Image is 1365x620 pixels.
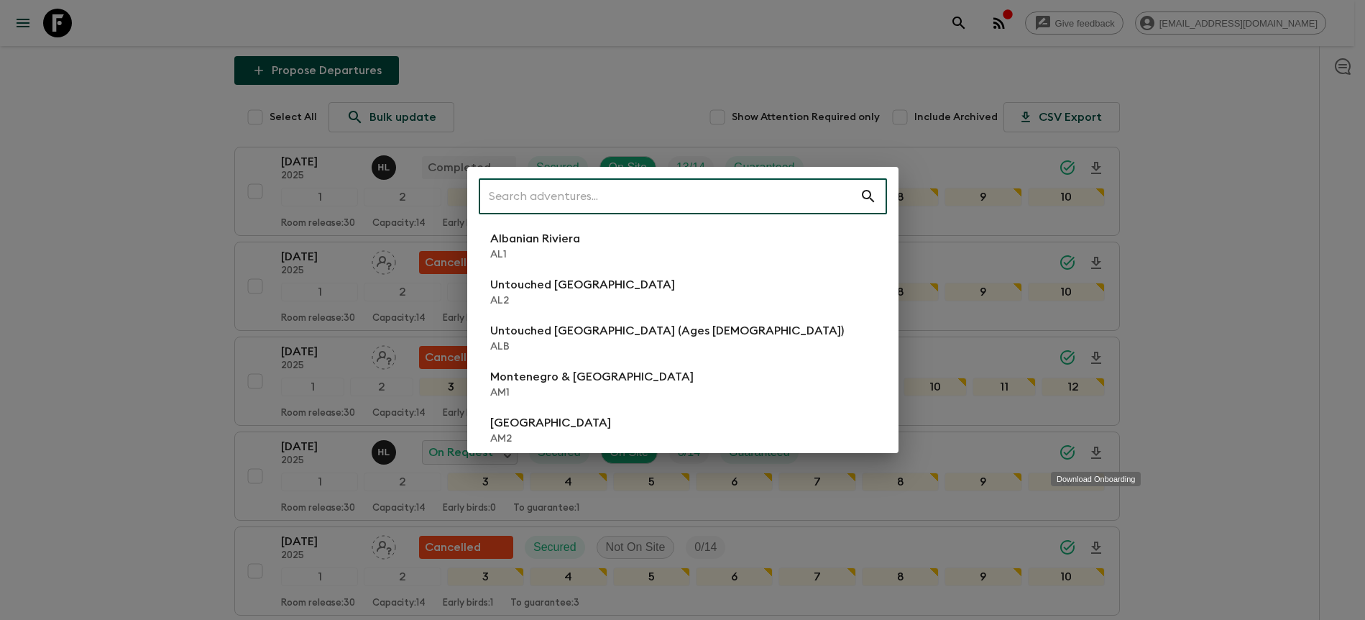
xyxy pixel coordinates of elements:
[490,322,844,339] p: Untouched [GEOGRAPHIC_DATA] (Ages [DEMOGRAPHIC_DATA])
[479,176,860,216] input: Search adventures...
[490,432,611,446] p: AM2
[490,276,675,293] p: Untouched [GEOGRAPHIC_DATA]
[490,339,844,354] p: ALB
[490,230,580,247] p: Albanian Riviera
[490,414,611,432] p: [GEOGRAPHIC_DATA]
[490,293,675,308] p: AL2
[490,368,694,386] p: Montenegro & [GEOGRAPHIC_DATA]
[1051,472,1141,486] div: Download Onboarding
[490,386,694,400] p: AM1
[490,247,580,262] p: AL1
